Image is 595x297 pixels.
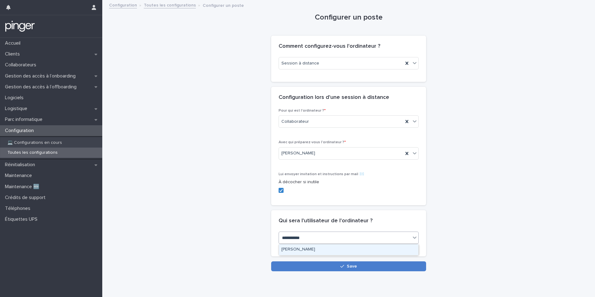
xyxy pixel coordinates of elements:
[279,94,389,101] h2: Configuration lors d'une session à distance
[2,128,39,134] p: Configuration
[2,40,25,46] p: Accueil
[279,172,364,176] span: Lui envoyer invitation et instructions par mail ✉️
[2,51,25,57] p: Clients
[2,117,47,122] p: Parc informatique
[2,195,51,201] p: Crédits de support
[2,216,42,222] p: Étiquettes UPS
[279,218,372,224] h2: Qui sera l'utilisateur de l'ordinateur ?
[2,62,41,68] p: Collaborateurs
[2,162,40,168] p: Réinitialisation
[279,179,419,185] p: À décocher si inutile
[279,109,326,113] span: Pour qui est l'ordinateur ?
[281,150,315,157] span: [PERSON_NAME]
[2,206,35,211] p: Téléphones
[2,84,82,90] p: Gestion des accès à l’offboarding
[2,173,37,179] p: Maintenance
[271,261,426,271] button: Save
[281,60,319,67] span: Session à distance
[281,118,309,125] span: Collaborateur
[109,1,137,8] a: Configuration
[5,20,35,33] img: mTgBEunGTSyRkCgitkcU
[144,1,196,8] a: Toutes les configurations
[2,73,81,79] p: Gestion des accès à l’onboarding
[2,150,63,155] p: Toutes les configurations
[279,140,346,144] span: Avec qui préparez-vous l'ordinateur ?
[2,184,44,190] p: Maintenance 🆕
[2,95,29,101] p: Logiciels
[279,43,380,50] h2: Comment configurez-vous l'ordinateur ?
[2,106,32,112] p: Logistique
[203,2,244,8] p: Configurer un poste
[347,264,357,268] span: Save
[2,140,67,145] p: 💻 Configurations en cours
[271,13,426,22] h1: Configurer un poste
[279,244,418,255] div: Clemence Dumas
